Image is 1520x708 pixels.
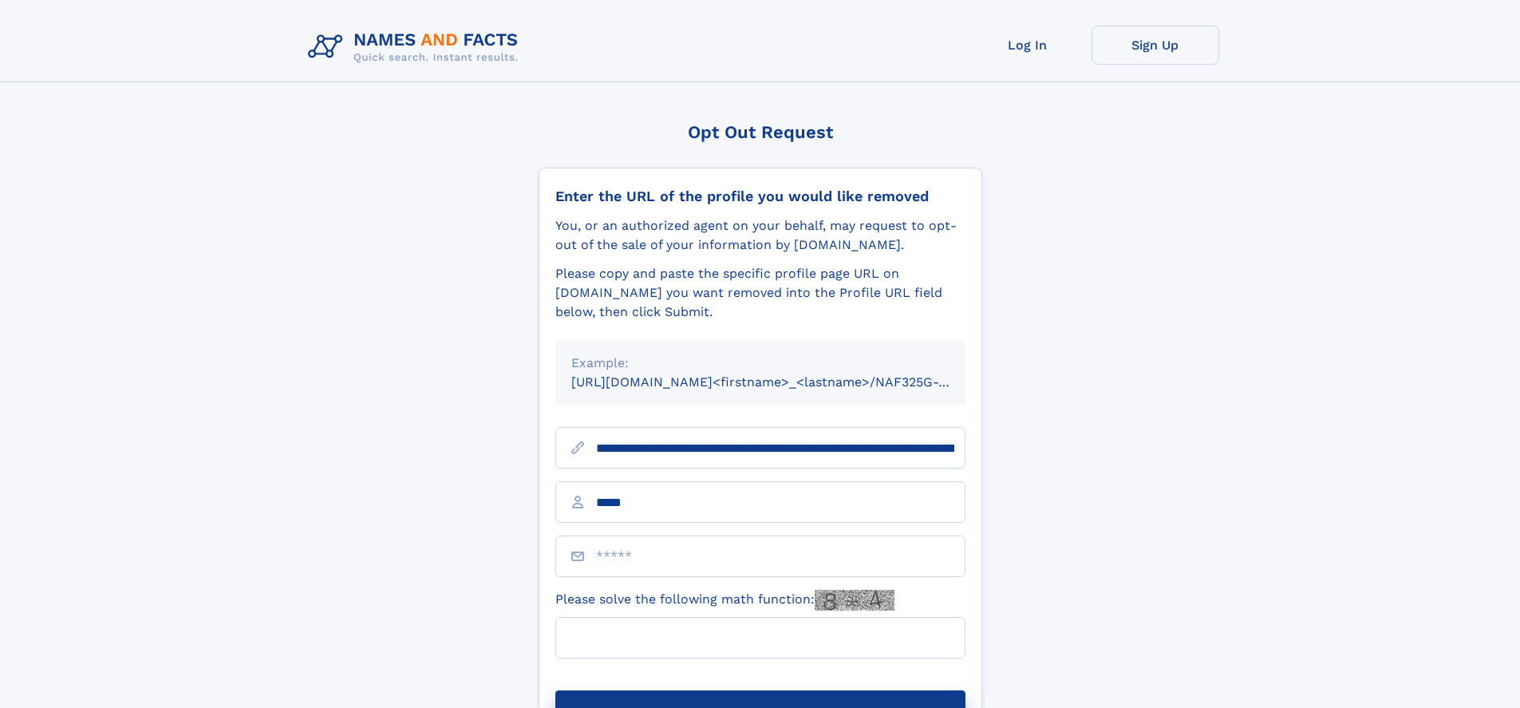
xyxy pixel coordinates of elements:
div: You, or an authorized agent on your behalf, may request to opt-out of the sale of your informatio... [555,216,965,255]
img: Logo Names and Facts [302,26,531,69]
div: Please copy and paste the specific profile page URL on [DOMAIN_NAME] you want removed into the Pr... [555,264,965,322]
a: Log In [964,26,1092,65]
div: Opt Out Request [539,122,982,142]
a: Sign Up [1092,26,1219,65]
label: Please solve the following math function: [555,590,894,611]
div: Enter the URL of the profile you would like removed [555,188,965,205]
small: [URL][DOMAIN_NAME]<firstname>_<lastname>/NAF325G-xxxxxxxx [571,374,996,390]
div: Example: [571,354,950,373]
